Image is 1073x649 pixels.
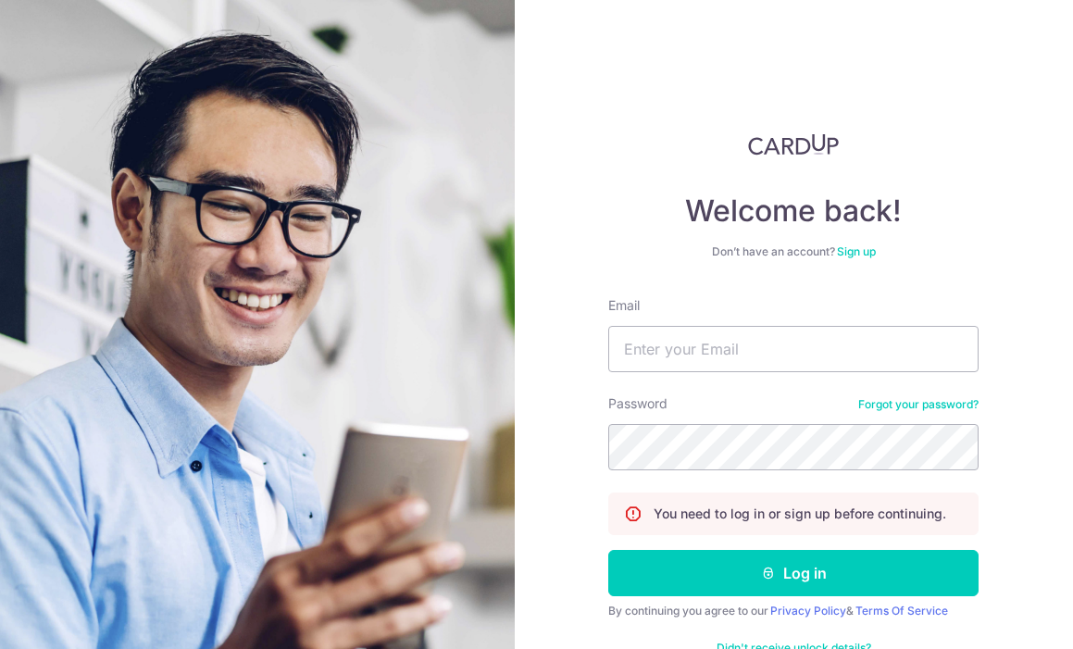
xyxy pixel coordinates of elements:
[608,394,668,413] label: Password
[608,326,979,372] input: Enter your Email
[855,604,948,618] a: Terms Of Service
[837,244,876,258] a: Sign up
[770,604,846,618] a: Privacy Policy
[608,550,979,596] button: Log in
[608,193,979,230] h4: Welcome back!
[858,397,979,412] a: Forgot your password?
[608,604,979,618] div: By continuing you agree to our &
[608,296,640,315] label: Email
[748,133,839,156] img: CardUp Logo
[654,505,946,523] p: You need to log in or sign up before continuing.
[608,244,979,259] div: Don’t have an account?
